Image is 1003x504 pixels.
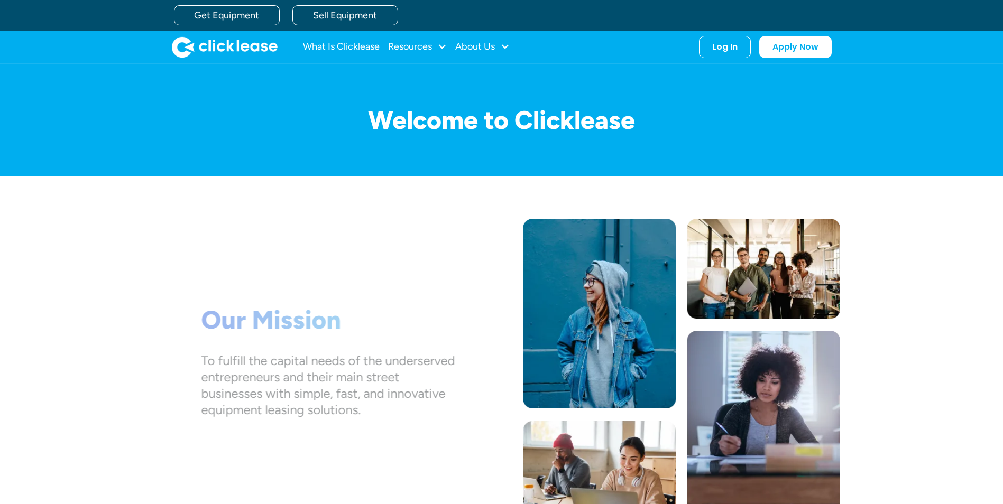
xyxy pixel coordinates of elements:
[163,106,840,134] h1: Welcome to Clicklease
[292,5,398,25] a: Sell Equipment
[712,42,738,52] div: Log In
[172,36,278,58] img: Clicklease logo
[455,36,510,58] div: About Us
[303,36,380,58] a: What Is Clicklease
[172,36,278,58] a: home
[174,5,280,25] a: Get Equipment
[201,352,455,418] div: To fulfill the capital needs of the underserved entrepreneurs and their main street businesses wi...
[201,305,455,335] h1: Our Mission
[388,36,447,58] div: Resources
[759,36,832,58] a: Apply Now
